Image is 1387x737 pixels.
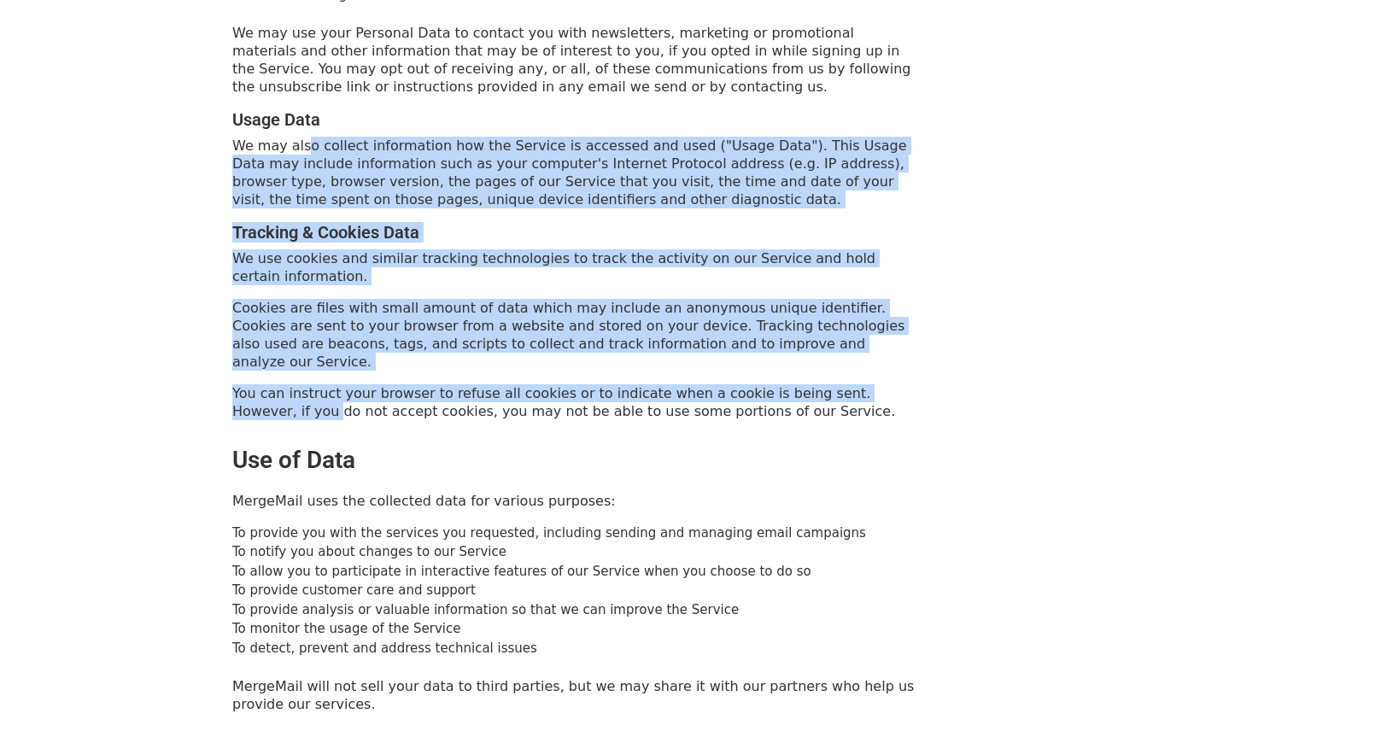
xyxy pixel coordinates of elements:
[232,639,918,658] li: To detect, prevent and address technical issues
[232,446,918,475] h2: Use of Data
[232,109,918,130] h4: Usage Data
[232,222,918,243] h4: Tracking & Cookies Data
[232,524,918,543] li: To provide you with the services you requested, including sending and managing email campaigns
[232,562,918,582] li: To allow you to participate in interactive features of our Service when you choose to do so
[232,299,918,371] p: Cookies are files with small amount of data which may include an anonymous unique identifier. Coo...
[232,249,918,285] p: We use cookies and similar tracking technologies to track the activity on our Service and hold ce...
[232,581,918,600] li: To provide customer care and support
[232,384,918,420] p: You can instruct your browser to refuse all cookies or to indicate when a cookie is being sent. H...
[1302,655,1387,737] iframe: Chat Widget
[232,24,918,96] p: We may use your Personal Data to contact you with newsletters, marketing or promotional materials...
[232,492,918,510] p: MergeMail uses the collected data for various purposes:
[232,137,918,208] p: We may also collect information how the Service is accessed and used ("Usage Data"). This Usage D...
[232,542,918,562] li: To notify you about changes to our Service
[232,677,918,713] p: MergeMail will not sell your data to third parties, but we may share it with our partners who hel...
[232,600,918,620] li: To provide analysis or valuable information so that we can improve the Service
[232,619,918,639] li: To monitor the usage of the Service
